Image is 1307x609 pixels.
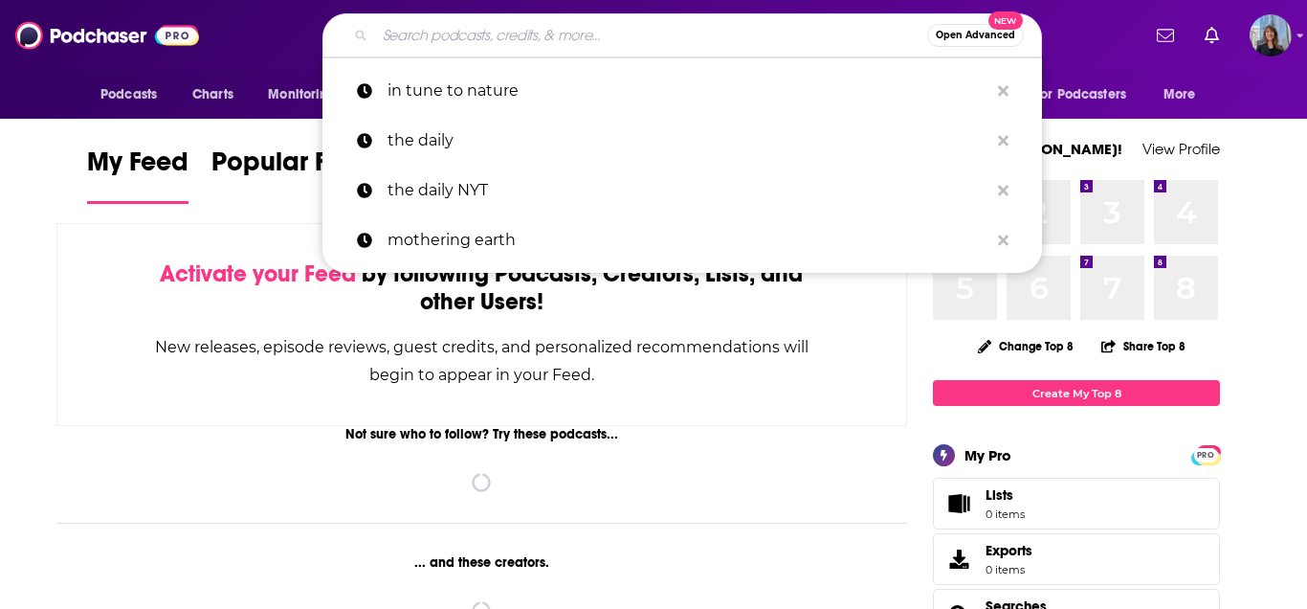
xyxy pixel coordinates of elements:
button: Open AdvancedNew [927,24,1024,47]
a: PRO [1194,447,1217,462]
p: the daily [388,116,988,166]
a: the daily [322,116,1042,166]
span: Activate your Feed [160,259,356,288]
span: Podcasts [100,81,157,108]
a: the daily NYT [322,166,1042,215]
button: open menu [255,77,361,113]
span: Exports [940,546,978,573]
span: Lists [986,486,1025,504]
span: My Feed [87,146,188,190]
div: New releases, episode reviews, guest credits, and personalized recommendations will begin to appe... [153,333,810,389]
img: Podchaser - Follow, Share and Rate Podcasts [15,17,199,54]
span: PRO [1194,448,1217,462]
a: View Profile [1142,140,1220,158]
button: open menu [87,77,182,113]
span: Charts [192,81,233,108]
a: Create My Top 8 [933,380,1220,406]
input: Search podcasts, credits, & more... [375,20,927,51]
a: Show notifications dropdown [1197,19,1227,52]
a: in tune to nature [322,66,1042,116]
p: the daily NYT [388,166,988,215]
button: open menu [1022,77,1154,113]
a: Charts [180,77,245,113]
a: Popular Feed [211,146,374,204]
span: 0 items [986,563,1032,576]
span: Exports [986,542,1032,559]
span: More [1163,81,1196,108]
a: My Feed [87,146,188,204]
p: mothering earth [388,215,988,265]
span: For Podcasters [1034,81,1126,108]
span: Monitoring [268,81,336,108]
div: My Pro [964,446,1011,464]
span: Popular Feed [211,146,374,190]
button: Share Top 8 [1100,327,1186,365]
span: New [988,11,1023,30]
span: Lists [986,486,1013,504]
div: ... and these creators. [56,554,907,571]
a: Exports [933,533,1220,585]
div: Search podcasts, credits, & more... [322,13,1042,57]
button: Change Top 8 [966,334,1085,358]
img: User Profile [1250,14,1292,56]
span: 0 items [986,507,1025,521]
p: in tune to nature [388,66,988,116]
a: Lists [933,478,1220,530]
button: open menu [1150,77,1220,113]
a: Show notifications dropdown [1149,19,1182,52]
div: by following Podcasts, Creators, Lists, and other Users! [153,260,810,316]
span: Logged in as j.bohrson [1250,14,1292,56]
button: Show profile menu [1250,14,1292,56]
span: Open Advanced [936,31,1015,40]
a: mothering earth [322,215,1042,265]
span: Lists [940,490,978,517]
div: Not sure who to follow? Try these podcasts... [56,426,907,442]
